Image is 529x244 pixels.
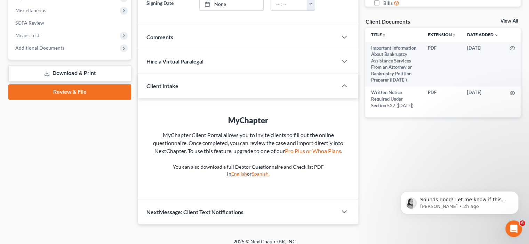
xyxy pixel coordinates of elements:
i: expand_more [494,33,498,37]
iframe: Intercom notifications message [390,177,529,225]
p: You can also download a full Debtor Questionnaire and Checklist PDF in or [152,163,344,177]
td: PDF [422,42,462,86]
span: Miscellaneous [15,7,46,13]
span: MyChapter Client Portal allows you to invite clients to fill out the online questionnaire. Once c... [153,132,343,154]
a: View All [500,19,518,24]
td: Important Information About Bankruptcy Assistance Services From an Attorney or Bankruptcy Petitio... [365,42,422,86]
span: Comments [146,34,173,40]
i: unfold_more [452,33,456,37]
div: MyChapter [152,115,344,126]
span: 6 [520,220,525,226]
a: Pro Plus or Whoa Plans [285,148,341,154]
a: Titleunfold_more [371,32,386,37]
span: Additional Documents [15,45,64,51]
a: SOFA Review [10,17,131,29]
a: English [231,171,247,177]
a: Spanish. [252,171,270,177]
span: SOFA Review [15,20,44,26]
span: Hire a Virtual Paralegal [146,58,203,65]
td: [DATE] [462,42,504,86]
a: Review & File [8,84,131,100]
span: Client Intake [146,83,178,89]
div: Client Documents [365,18,410,25]
i: unfold_more [382,33,386,37]
a: Date Added expand_more [467,32,498,37]
span: NextMessage: Client Text Notifications [146,209,243,215]
iframe: Intercom live chat [505,220,522,237]
td: PDF [422,86,462,112]
span: Means Test [15,32,39,38]
a: Extensionunfold_more [428,32,456,37]
a: Download & Print [8,65,131,82]
td: Written Notice Required Under Section 527 ([DATE]) [365,86,422,112]
td: [DATE] [462,86,504,112]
